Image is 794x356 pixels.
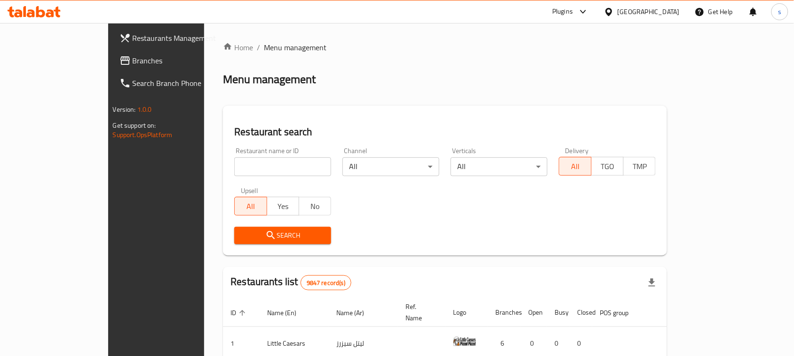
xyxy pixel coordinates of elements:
[405,301,434,324] span: Ref. Name
[230,275,351,290] h2: Restaurants list
[299,197,331,216] button: No
[112,27,241,49] a: Restaurants Management
[238,200,263,213] span: All
[301,279,351,287] span: 9847 record(s)
[453,330,476,353] img: Little Caesars
[336,307,376,318] span: Name (Ar)
[570,298,592,327] th: Closed
[242,230,324,241] span: Search
[303,200,327,213] span: No
[267,307,309,318] span: Name (En)
[595,160,620,173] span: TGO
[234,157,331,176] input: Search for restaurant name or ID..
[230,307,248,318] span: ID
[445,298,488,327] th: Logo
[113,119,156,132] span: Get support on:
[301,275,351,290] div: Total records count
[641,271,663,294] div: Export file
[234,227,331,244] button: Search
[241,187,258,194] label: Upsell
[113,103,136,116] span: Version:
[112,49,241,72] a: Branches
[618,7,680,17] div: [GEOGRAPHIC_DATA]
[451,157,548,176] div: All
[113,129,173,141] a: Support.OpsPlatform
[137,103,152,116] span: 1.0.0
[133,32,233,44] span: Restaurants Management
[488,298,521,327] th: Branches
[133,55,233,66] span: Branches
[623,157,656,176] button: TMP
[563,160,588,173] span: All
[600,307,641,318] span: POS group
[271,200,295,213] span: Yes
[547,298,570,327] th: Busy
[234,125,656,139] h2: Restaurant search
[778,7,781,17] span: s
[521,298,547,327] th: Open
[223,42,667,53] nav: breadcrumb
[234,197,267,216] button: All
[552,6,573,17] div: Plugins
[257,42,260,53] li: /
[264,42,326,53] span: Menu management
[133,77,233,89] span: Search Branch Phone
[267,197,299,216] button: Yes
[342,157,439,176] div: All
[223,72,316,87] h2: Menu management
[559,157,591,176] button: All
[112,72,241,94] a: Search Branch Phone
[627,160,652,173] span: TMP
[591,157,624,176] button: TGO
[565,147,589,154] label: Delivery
